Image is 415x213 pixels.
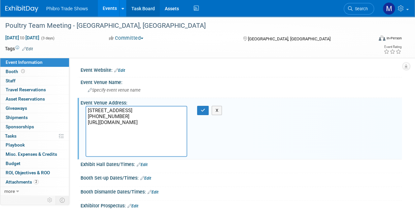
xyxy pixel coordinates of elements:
[34,179,39,184] span: 2
[6,179,39,185] span: Attachments
[81,77,402,86] div: Event Venue Name:
[6,161,20,166] span: Budget
[0,67,69,76] a: Booth
[353,6,368,11] span: Search
[0,122,69,131] a: Sponsorships
[379,35,385,41] img: Format-Inperson.png
[6,60,43,65] span: Event Information
[114,68,125,73] a: Edit
[6,96,45,102] span: Asset Reservations
[88,88,141,93] span: Specify event venue name
[6,69,26,74] span: Booth
[0,76,69,85] a: Staff
[5,45,33,52] td: Tags
[3,20,368,32] div: Poultry Team Meeting - [GEOGRAPHIC_DATA], [GEOGRAPHIC_DATA]
[0,187,69,196] a: more
[384,45,401,49] div: Event Rating
[20,69,26,74] span: Booth not reserved yet
[19,35,25,40] span: to
[0,104,69,113] a: Giveaways
[0,150,69,159] a: Misc. Expenses & Credits
[0,168,69,177] a: ROI, Objectives & ROO
[4,189,15,194] span: more
[140,176,151,181] a: Edit
[148,190,158,194] a: Edit
[81,159,402,168] div: Exhibit Hall Dates/Times:
[6,115,28,120] span: Shipments
[137,162,148,167] a: Edit
[6,170,50,175] span: ROI, Objectives & ROO
[6,78,16,83] span: Staff
[22,47,33,51] a: Edit
[0,113,69,122] a: Shipments
[81,173,402,182] div: Booth Set-up Dates/Times:
[0,85,69,94] a: Travel Reservations
[81,98,402,106] div: Event Venue Address:
[5,6,38,12] img: ExhibitDay
[107,35,146,42] button: Committed
[56,196,69,204] td: Toggle Event Tabs
[248,36,330,41] span: [GEOGRAPHIC_DATA], [GEOGRAPHIC_DATA]
[0,58,69,67] a: Event Information
[6,151,57,157] span: Misc. Expenses & Credits
[6,106,27,111] span: Giveaways
[81,65,402,74] div: Event Website:
[383,2,395,15] img: Michelle Watts
[6,142,25,148] span: Playbook
[386,36,402,41] div: In-Person
[81,187,402,195] div: Booth Dismantle Dates/Times:
[5,133,17,139] span: Tasks
[344,34,402,44] div: Event Format
[6,87,46,92] span: Travel Reservations
[344,3,374,15] a: Search
[0,132,69,141] a: Tasks
[41,36,54,40] span: (3 days)
[5,35,40,41] span: [DATE] [DATE]
[0,178,69,187] a: Attachments2
[46,6,88,11] span: Phibro Trade Shows
[44,196,56,204] td: Personalize Event Tab Strip
[6,124,34,129] span: Sponsorships
[127,204,138,208] a: Edit
[0,141,69,149] a: Playbook
[0,159,69,168] a: Budget
[0,95,69,104] a: Asset Reservations
[212,106,222,115] button: X
[81,201,402,209] div: Exhibitor Prospectus:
